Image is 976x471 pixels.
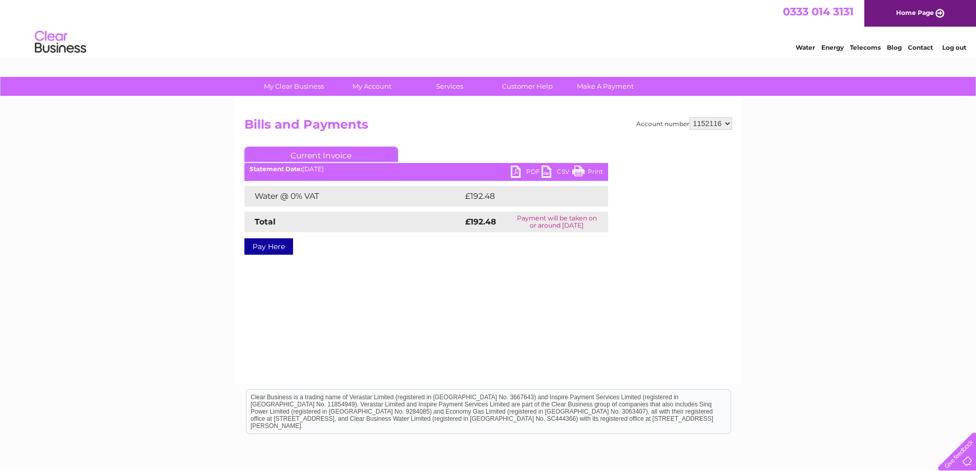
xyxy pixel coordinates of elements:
b: Statement Date: [250,165,302,173]
a: Current Invoice [244,147,398,162]
img: logo.png [34,27,87,58]
a: Water [796,44,815,51]
a: Print [572,166,603,180]
a: Blog [887,44,902,51]
a: 0333 014 3131 [783,5,854,18]
strong: £192.48 [465,217,496,227]
a: Services [407,77,492,96]
a: My Clear Business [252,77,336,96]
a: Energy [821,44,844,51]
div: Clear Business is a trading name of Verastar Limited (registered in [GEOGRAPHIC_DATA] No. 3667643... [246,6,731,50]
a: Telecoms [850,44,881,51]
a: Contact [908,44,933,51]
td: £192.48 [463,186,590,207]
a: Make A Payment [563,77,648,96]
div: [DATE] [244,166,608,173]
td: Payment will be taken on or around [DATE] [506,212,608,232]
strong: Total [255,217,276,227]
div: Account number [636,117,732,130]
a: Log out [942,44,966,51]
a: Pay Here [244,238,293,255]
a: PDF [511,166,542,180]
a: Customer Help [485,77,570,96]
a: My Account [329,77,414,96]
td: Water @ 0% VAT [244,186,463,207]
a: CSV [542,166,572,180]
h2: Bills and Payments [244,117,732,137]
